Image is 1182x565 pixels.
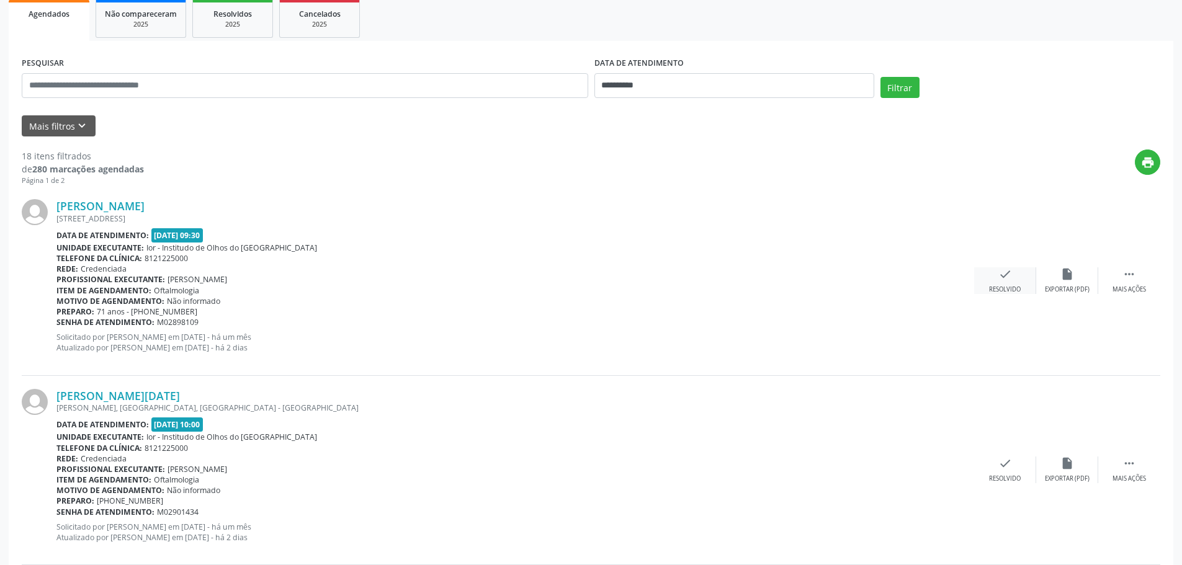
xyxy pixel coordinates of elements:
label: PESQUISAR [22,54,64,73]
a: [PERSON_NAME][DATE] [56,389,180,403]
b: Preparo: [56,496,94,506]
div: Resolvido [989,285,1021,294]
span: M02901434 [157,507,199,517]
span: 71 anos - [PHONE_NUMBER] [97,306,197,317]
span: [DATE] 09:30 [151,228,204,242]
img: img [22,199,48,225]
b: Unidade executante: [56,432,144,442]
i: check [998,456,1012,470]
p: Solicitado por [PERSON_NAME] em [DATE] - há um mês Atualizado por [PERSON_NAME] em [DATE] - há 2 ... [56,332,974,353]
span: [PERSON_NAME] [168,274,227,285]
button: Filtrar [880,77,920,98]
div: [STREET_ADDRESS] [56,213,974,224]
span: Ior - Institudo de Olhos do [GEOGRAPHIC_DATA] [146,432,317,442]
span: [PHONE_NUMBER] [97,496,163,506]
button: print [1135,149,1160,175]
span: 8121225000 [145,253,188,264]
b: Senha de atendimento: [56,507,154,517]
b: Data de atendimento: [56,419,149,430]
i:  [1122,456,1136,470]
div: Mais ações [1113,474,1146,483]
i:  [1122,267,1136,281]
div: Resolvido [989,474,1021,483]
i: keyboard_arrow_down [75,119,89,133]
b: Data de atendimento: [56,230,149,241]
div: [PERSON_NAME], [GEOGRAPHIC_DATA], [GEOGRAPHIC_DATA] - [GEOGRAPHIC_DATA] [56,403,974,413]
span: [PERSON_NAME] [168,464,227,474]
div: 2025 [289,20,351,29]
button: Mais filtroskeyboard_arrow_down [22,115,96,137]
div: 18 itens filtrados [22,149,144,162]
strong: 280 marcações agendadas [32,163,144,175]
span: Credenciada [81,264,127,274]
b: Senha de atendimento: [56,317,154,327]
div: Página 1 de 2 [22,176,144,186]
span: Ior - Institudo de Olhos do [GEOGRAPHIC_DATA] [146,242,317,253]
b: Item de agendamento: [56,474,151,485]
span: Cancelados [299,9,341,19]
b: Unidade executante: [56,242,144,253]
span: Resolvidos [213,9,252,19]
b: Rede: [56,453,78,464]
a: [PERSON_NAME] [56,199,145,213]
b: Profissional executante: [56,464,165,474]
div: de [22,162,144,176]
i: insert_drive_file [1060,267,1074,281]
span: Credenciada [81,453,127,464]
div: Mais ações [1113,285,1146,294]
b: Profissional executante: [56,274,165,285]
b: Telefone da clínica: [56,253,142,264]
b: Motivo de agendamento: [56,296,164,306]
span: 8121225000 [145,443,188,453]
span: Não informado [167,485,220,496]
div: Exportar (PDF) [1045,285,1090,294]
div: Exportar (PDF) [1045,474,1090,483]
p: Solicitado por [PERSON_NAME] em [DATE] - há um mês Atualizado por [PERSON_NAME] em [DATE] - há 2 ... [56,522,974,543]
i: print [1141,156,1155,169]
label: DATA DE ATENDIMENTO [594,54,684,73]
span: Não informado [167,296,220,306]
img: img [22,389,48,415]
span: Oftalmologia [154,474,199,485]
div: 2025 [105,20,177,29]
b: Motivo de agendamento: [56,485,164,496]
b: Telefone da clínica: [56,443,142,453]
div: 2025 [202,20,264,29]
span: Oftalmologia [154,285,199,296]
span: Agendados [29,9,69,19]
i: check [998,267,1012,281]
i: insert_drive_file [1060,456,1074,470]
b: Rede: [56,264,78,274]
b: Item de agendamento: [56,285,151,296]
span: Não compareceram [105,9,177,19]
span: M02898109 [157,317,199,327]
span: [DATE] 10:00 [151,417,204,432]
b: Preparo: [56,306,94,317]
